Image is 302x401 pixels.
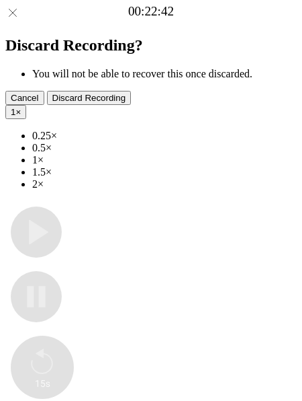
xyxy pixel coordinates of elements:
[5,36,297,54] h2: Discard Recording?
[32,130,297,142] li: 0.25×
[5,91,44,105] button: Cancel
[32,166,297,178] li: 1.5×
[32,142,297,154] li: 0.5×
[32,178,297,190] li: 2×
[5,105,26,119] button: 1×
[128,4,174,19] a: 00:22:42
[32,68,297,80] li: You will not be able to recover this once discarded.
[47,91,132,105] button: Discard Recording
[32,154,297,166] li: 1×
[11,107,15,117] span: 1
